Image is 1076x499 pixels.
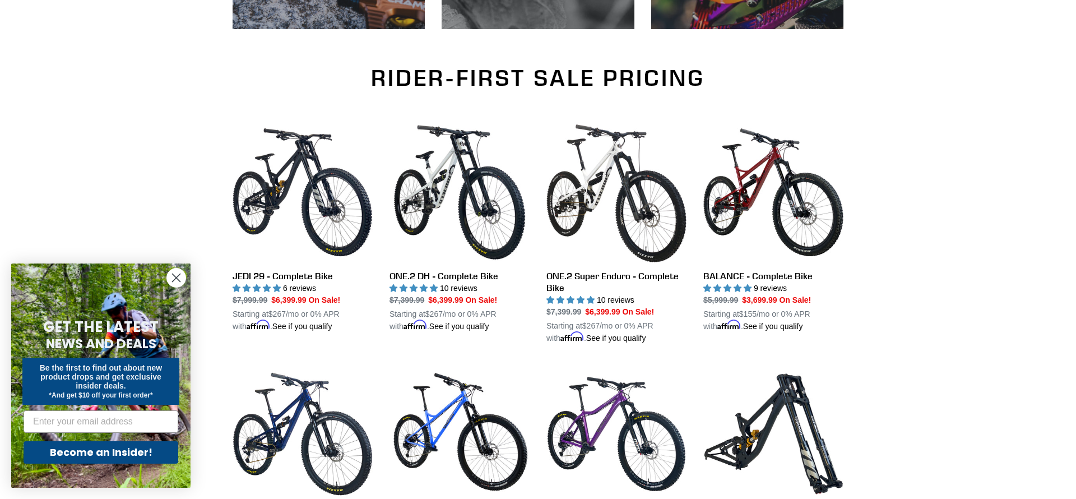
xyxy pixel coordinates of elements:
[24,410,178,433] input: Enter your email address
[43,317,159,337] span: GET THE LATEST
[233,64,843,91] h2: RIDER-FIRST SALE PRICING
[46,335,156,353] span: NEWS AND DEALS
[24,441,178,464] button: Become an Insider!
[40,363,163,390] span: Be the first to find out about new product drops and get exclusive insider deals.
[49,391,152,399] span: *And get $10 off your first order*
[166,268,186,288] button: Close dialog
